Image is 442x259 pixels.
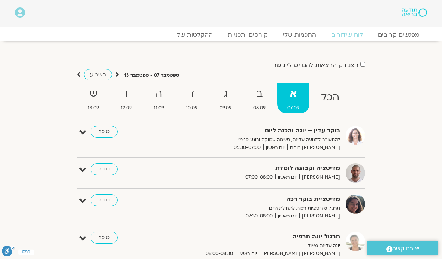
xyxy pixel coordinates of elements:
span: יום ראשון [236,250,260,258]
span: [PERSON_NAME] [299,173,340,181]
a: לוח שידורים [324,31,370,39]
span: 10.09 [176,104,208,112]
a: מפגשים קרובים [370,31,427,39]
span: 13.09 [78,104,109,112]
strong: ה [143,85,174,102]
a: ה11.09 [143,83,174,113]
span: השבוע [90,71,106,78]
span: 07:30-08:00 [243,212,275,220]
span: יום ראשון [275,212,299,220]
a: השבוע [84,69,112,80]
a: ו12.09 [110,83,142,113]
a: ההקלטות שלי [168,31,220,39]
strong: בוקר עדין – יוגה והכנה ליום [179,126,340,136]
strong: תרגול יוגה תרפיה [179,232,340,242]
span: [PERSON_NAME] רוחם [287,144,340,152]
a: ש13.09 [78,83,109,113]
a: קורסים ותכניות [220,31,275,39]
span: 06:30-07:00 [231,144,263,152]
strong: ו [110,85,142,102]
span: יום ראשון [275,173,299,181]
span: [PERSON_NAME] [299,212,340,220]
strong: מדיטציית בוקר רכה [179,194,340,204]
strong: הכל [311,89,349,106]
a: א07.09 [277,83,309,113]
a: כניסה [91,163,118,175]
span: 11.09 [143,104,174,112]
a: כניסה [91,232,118,244]
a: כניסה [91,194,118,206]
a: הכל [311,83,349,113]
span: 08:00-08:30 [203,250,236,258]
span: 12.09 [110,104,142,112]
span: 07.09 [277,104,309,112]
a: ד10.09 [176,83,208,113]
strong: ש [78,85,109,102]
span: 09.09 [209,104,242,112]
a: ג09.09 [209,83,242,113]
strong: ב [243,85,276,102]
nav: Menu [15,31,427,39]
strong: ג [209,85,242,102]
p: להתעורר לתנועה עדינה, נשימה עמוקה ורוגע פנימי [179,136,340,144]
span: 07:00-08:00 [243,173,275,181]
a: יצירת קשר [367,241,438,255]
a: כניסה [91,126,118,138]
strong: ד [176,85,208,102]
p: תרגול מדיטציות רכות לתחילת היום [179,204,340,212]
p: יוגה עדינה מאוד [179,242,340,250]
span: [PERSON_NAME] [PERSON_NAME] [260,250,340,258]
p: ספטמבר 07 - ספטמבר 13 [124,71,179,79]
span: יום ראשון [263,144,287,152]
strong: א [277,85,309,102]
span: 08.09 [243,104,276,112]
span: יצירת קשר [393,244,420,254]
a: ב08.09 [243,83,276,113]
label: הצג רק הרצאות להם יש לי גישה [272,62,358,68]
a: התכניות שלי [275,31,324,39]
strong: מדיטציה וקבוצה לומדת [179,163,340,173]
